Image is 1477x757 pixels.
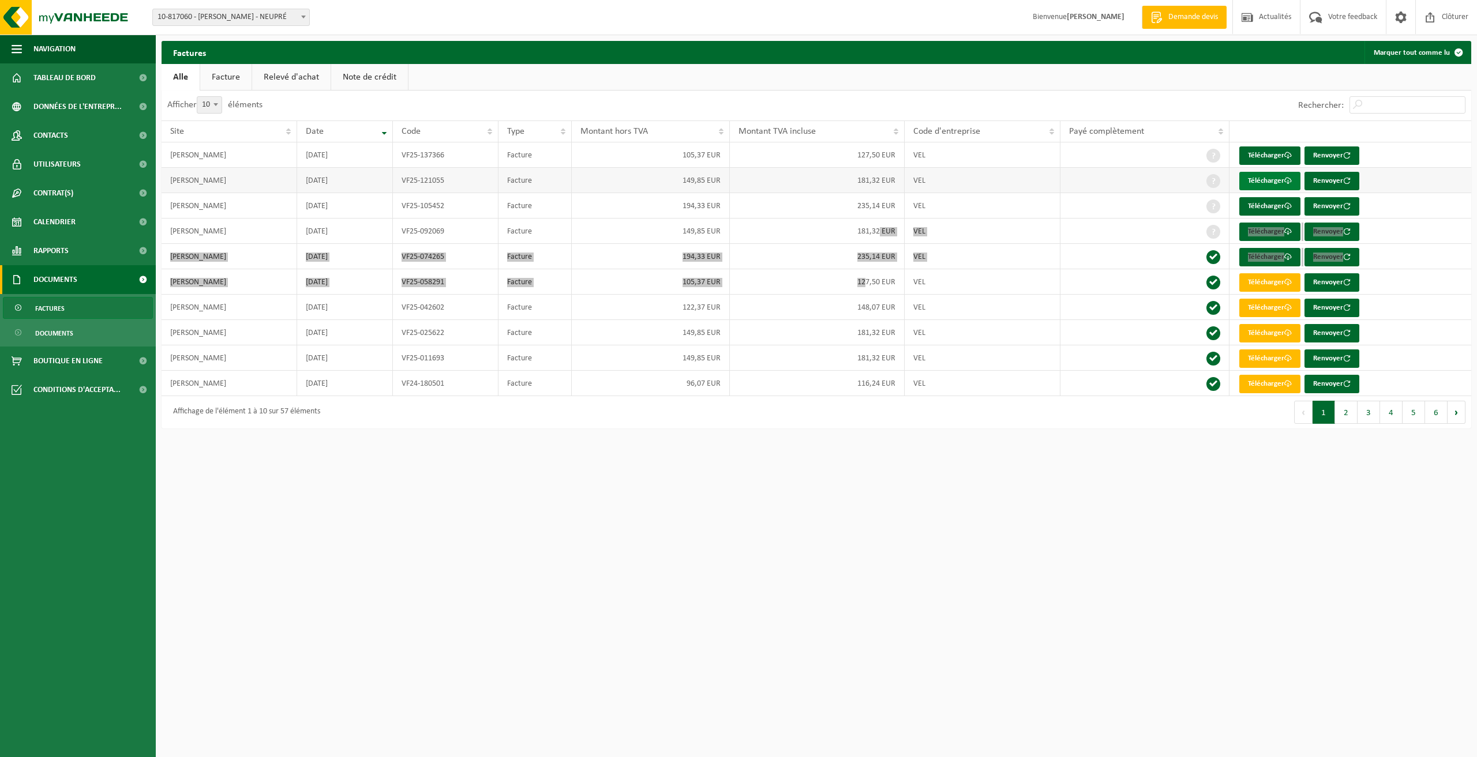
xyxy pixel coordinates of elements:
[1335,401,1358,424] button: 2
[33,179,73,208] span: Contrat(s)
[33,92,122,121] span: Données de l'entrepr...
[162,41,218,63] h2: Factures
[730,193,905,219] td: 235,14 EUR
[913,127,980,136] span: Code d'entreprise
[197,96,222,114] span: 10
[738,127,816,136] span: Montant TVA incluse
[905,244,1060,269] td: VEL
[730,142,905,168] td: 127,50 EUR
[730,371,905,396] td: 116,24 EUR
[170,127,184,136] span: Site
[905,193,1060,219] td: VEL
[1142,6,1227,29] a: Demande devis
[393,168,499,193] td: VF25-121055
[1239,197,1300,216] a: Télécharger
[572,295,730,320] td: 122,37 EUR
[572,142,730,168] td: 105,37 EUR
[153,9,309,25] span: 10-817060 - CAPUTI STEPHANE - NEUPRÉ
[3,322,153,344] a: Documents
[730,320,905,345] td: 181,32 EUR
[1448,401,1465,424] button: Next
[33,347,103,375] span: Boutique en ligne
[498,345,572,371] td: Facture
[3,297,153,319] a: Factures
[162,64,200,91] a: Alle
[730,244,905,269] td: 235,14 EUR
[730,219,905,244] td: 181,32 EUR
[393,320,499,345] td: VF25-025622
[297,345,393,371] td: [DATE]
[393,345,499,371] td: VF25-011693
[498,269,572,295] td: Facture
[1304,375,1359,393] button: Renvoyer
[1298,101,1344,110] label: Rechercher:
[498,244,572,269] td: Facture
[572,193,730,219] td: 194,33 EUR
[572,168,730,193] td: 149,85 EUR
[1304,223,1359,241] button: Renvoyer
[905,345,1060,371] td: VEL
[905,295,1060,320] td: VEL
[1165,12,1221,23] span: Demande devis
[572,345,730,371] td: 149,85 EUR
[33,63,96,92] span: Tableau de bord
[1239,299,1300,317] a: Télécharger
[200,64,252,91] a: Facture
[1239,172,1300,190] a: Télécharger
[498,295,572,320] td: Facture
[1403,401,1425,424] button: 5
[1304,197,1359,216] button: Renvoyer
[393,142,499,168] td: VF25-137366
[1304,248,1359,266] button: Renvoyer
[35,297,65,319] span: Factures
[33,208,76,236] span: Calendrier
[498,320,572,345] td: Facture
[1239,273,1300,292] a: Télécharger
[197,97,222,113] span: 10
[297,371,393,396] td: [DATE]
[730,269,905,295] td: 127,50 EUR
[331,64,408,91] a: Note de crédit
[162,320,297,345] td: [PERSON_NAME]
[33,35,76,63] span: Navigation
[1304,172,1359,190] button: Renvoyer
[393,269,499,295] td: VF25-058291
[905,371,1060,396] td: VEL
[730,345,905,371] td: 181,32 EUR
[1358,401,1380,424] button: 3
[498,168,572,193] td: Facture
[1313,401,1335,424] button: 1
[393,244,499,269] td: VF25-074265
[580,127,648,136] span: Montant hors TVA
[162,244,297,269] td: [PERSON_NAME]
[1294,401,1313,424] button: Previous
[1425,401,1448,424] button: 6
[1304,146,1359,165] button: Renvoyer
[1239,248,1300,266] a: Télécharger
[162,142,297,168] td: [PERSON_NAME]
[1239,324,1300,342] a: Télécharger
[393,193,499,219] td: VF25-105452
[507,127,524,136] span: Type
[33,265,77,294] span: Documents
[297,219,393,244] td: [DATE]
[1380,401,1403,424] button: 4
[393,295,499,320] td: VF25-042602
[1304,324,1359,342] button: Renvoyer
[35,322,73,344] span: Documents
[572,371,730,396] td: 96,07 EUR
[162,345,297,371] td: [PERSON_NAME]
[306,127,324,136] span: Date
[905,168,1060,193] td: VEL
[162,269,297,295] td: [PERSON_NAME]
[162,168,297,193] td: [PERSON_NAME]
[1239,349,1300,368] a: Télécharger
[252,64,331,91] a: Relevé d'achat
[905,320,1060,345] td: VEL
[152,9,310,26] span: 10-817060 - CAPUTI STEPHANE - NEUPRÉ
[1304,349,1359,368] button: Renvoyer
[498,219,572,244] td: Facture
[572,219,730,244] td: 149,85 EUR
[33,121,68,150] span: Contacts
[1304,273,1359,292] button: Renvoyer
